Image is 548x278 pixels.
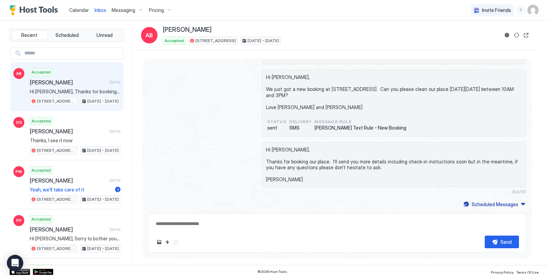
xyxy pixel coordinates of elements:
[49,30,85,40] button: Scheduled
[117,187,119,192] span: 1
[503,31,511,39] button: Reservation information
[289,119,312,125] span: Delivery
[7,255,23,271] div: Open Intercom Messenger
[33,269,53,275] a: Google Play Store
[31,167,51,173] span: Accepted
[30,128,107,135] span: [PERSON_NAME]
[491,270,513,274] span: Privacy Policy
[517,6,525,14] div: menu
[491,268,513,275] a: Privacy Policy
[30,137,120,144] span: Thanks, I see it now
[315,125,406,131] span: [PERSON_NAME] Text Rule - New Booking
[500,238,512,246] div: Send
[110,80,120,84] span: [DATE]
[11,30,48,40] button: Recent
[110,178,120,183] span: [DATE]
[516,268,538,275] a: Terms Of Use
[266,74,522,110] span: Hi [PERSON_NAME], We just got a new booking at [STREET_ADDRESS]. Can you please clean our place [...
[195,38,236,44] span: [STREET_ADDRESS]
[22,48,123,59] input: Input Field
[97,32,113,38] span: Unread
[21,32,37,38] span: Recent
[30,79,107,86] span: [PERSON_NAME]
[37,196,76,202] span: [STREET_ADDRESS]
[527,5,538,16] div: User profile
[87,147,119,154] span: [DATE] - [DATE]
[94,6,106,14] a: Inbox
[15,169,22,175] span: PW
[30,177,107,184] span: [PERSON_NAME]
[145,31,153,39] span: AB
[30,236,120,242] span: Hi [PERSON_NAME], Sorry to bother you but if you have a second, could you write us a review? Revi...
[31,216,51,222] span: Accepted
[31,118,51,124] span: Accepted
[163,26,212,34] span: [PERSON_NAME]
[37,98,76,104] span: [STREET_ADDRESS]
[485,236,519,248] button: Send
[55,32,79,38] span: Scheduled
[112,7,135,13] span: Messaging
[16,217,22,224] span: PP
[16,119,22,125] span: DS
[512,31,521,39] button: Sync reservation
[87,246,119,252] span: [DATE] - [DATE]
[315,119,406,125] span: Message Rule
[482,7,511,13] span: Invite Friends
[16,70,22,77] span: AB
[516,270,538,274] span: Terms Of Use
[37,147,76,154] span: [STREET_ADDRESS]
[10,5,61,15] a: Host Tools Logo
[110,129,120,134] span: [DATE]
[289,125,312,131] span: SMS
[94,7,106,13] span: Inbox
[522,31,530,39] button: Open reservation
[462,200,526,209] button: Scheduled Messages
[149,7,164,13] span: Pricing
[512,189,526,194] span: [DATE]
[155,238,163,246] button: Upload image
[266,147,522,183] span: Hi [PERSON_NAME], Thanks for booking our place. I'll send you more details including check-in ins...
[165,38,184,44] span: Accepted
[30,89,120,95] span: Hi [PERSON_NAME], Thanks for booking our place. I'll send you more details including check-in ins...
[30,187,112,193] span: Yeah, we'll take care of it
[87,196,119,202] span: [DATE] - [DATE]
[10,269,30,275] a: App Store
[69,7,89,13] span: Calendar
[69,6,89,14] a: Calendar
[247,38,279,44] span: [DATE] - [DATE]
[267,119,286,125] span: status
[257,269,287,274] span: © 2025 Host Tools
[37,246,76,252] span: [STREET_ADDRESS]
[163,238,171,246] button: Quick reply
[31,69,51,75] span: Accepted
[86,30,123,40] button: Unread
[30,226,107,233] span: [PERSON_NAME]
[10,29,124,42] div: tab-group
[472,201,518,208] div: Scheduled Messages
[87,98,119,104] span: [DATE] - [DATE]
[267,125,286,131] span: sent
[110,227,120,232] span: [DATE]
